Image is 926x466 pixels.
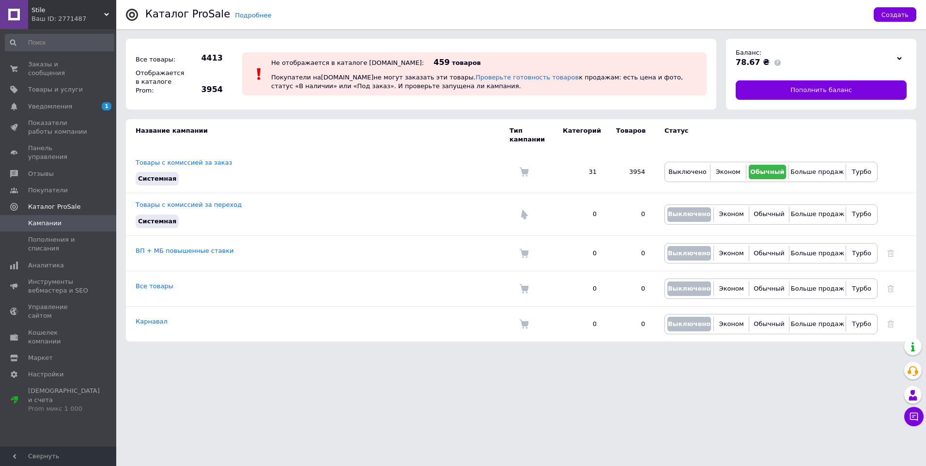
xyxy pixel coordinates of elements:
span: Обычный [754,210,784,217]
button: Больше продаж [792,207,843,222]
button: Турбо [849,246,875,261]
td: 0 [606,306,655,342]
a: Подробнее [235,12,271,19]
td: 31 [553,151,606,193]
span: Выключено [668,285,710,292]
button: Обычный [752,281,786,296]
span: Товары и услуги [28,85,83,94]
button: Больше продаж [792,281,843,296]
button: Эконом [716,207,746,222]
button: Выключено [667,317,711,331]
span: Пополнения и списания [28,235,90,253]
span: Выключено [668,249,710,257]
button: Больше продаж [791,165,843,179]
button: Турбо [849,207,875,222]
td: Тип кампании [509,119,553,151]
button: Чат с покупателем [904,407,924,426]
a: Товары с комиссией за заказ [136,159,232,166]
a: Проверьте готовность товаров [476,74,579,81]
button: Выключено [667,207,711,222]
span: Больше продаж [790,168,844,175]
span: товаров [452,59,481,66]
button: Обычный [749,165,786,179]
span: Stile [31,6,104,15]
img: Комиссия за заказ [519,284,529,294]
a: Удалить [887,249,894,257]
span: Обычный [754,285,784,292]
img: Комиссия за заказ [519,249,529,258]
div: Все товары: [133,53,186,66]
span: Выключено [668,320,710,327]
span: Выключено [668,210,710,217]
td: Категорий [553,119,606,151]
span: Турбо [852,210,871,217]
span: Больше продаж [791,249,844,257]
button: Эконом [716,281,746,296]
span: Эконом [719,320,744,327]
span: Больше продаж [791,210,844,217]
a: Карнавал [136,318,168,325]
span: Создать [881,11,909,18]
span: Показатели работы компании [28,119,90,136]
span: Баланс: [736,49,761,56]
button: Турбо [849,165,875,179]
span: Кошелек компании [28,328,90,346]
span: Турбо [852,249,871,257]
div: Не отображается в каталоге [DOMAIN_NAME]: [271,59,424,66]
button: Эконом [716,317,746,331]
button: Выключено [667,246,711,261]
span: Управление сайтом [28,303,90,320]
img: Комиссия за переход [519,210,529,219]
span: Пополнить баланс [790,86,852,94]
a: Товары с комиссией за переход [136,201,242,208]
span: Заказы и сообщения [28,60,90,78]
img: Комиссия за заказ [519,319,529,329]
td: 0 [553,306,606,342]
div: Каталог ProSale [145,9,230,19]
span: [DEMOGRAPHIC_DATA] и счета [28,387,100,413]
span: 1 [102,102,111,110]
input: Поиск [5,34,114,51]
span: Эконом [719,285,744,292]
div: Отображается в каталоге Prom: [133,66,186,98]
td: 3954 [606,151,655,193]
span: Турбо [852,285,871,292]
a: Удалить [887,320,894,327]
button: Создать [874,7,916,22]
span: Обычный [754,320,784,327]
span: Больше продаж [791,320,844,327]
td: Статус [655,119,878,151]
span: Панель управления [28,144,90,161]
span: Эконом [719,210,744,217]
span: Отзывы [28,170,54,178]
button: Больше продаж [792,317,843,331]
span: Аналитика [28,261,64,270]
button: Эконом [716,246,746,261]
span: Кампании [28,219,62,228]
td: Товаров [606,119,655,151]
span: 4413 [189,53,223,63]
span: Выключено [668,168,706,175]
span: Маркет [28,354,53,362]
button: Обычный [752,317,786,331]
span: 3954 [189,84,223,95]
button: Турбо [849,281,875,296]
button: Выключено [667,165,708,179]
td: 0 [553,193,606,235]
img: :exclamation: [252,67,266,81]
span: Покупатели [28,186,68,195]
span: Системная [138,217,176,225]
span: 459 [433,58,449,67]
span: Турбо [852,168,871,175]
button: Обычный [752,207,786,222]
td: 0 [606,235,655,271]
span: Уведомления [28,102,72,111]
span: Настройки [28,370,63,379]
td: 0 [553,235,606,271]
span: Обычный [754,249,784,257]
td: Название кампании [126,119,509,151]
button: Эконом [713,165,743,179]
span: 78.67 ₴ [736,58,770,67]
span: Больше продаж [791,285,844,292]
td: 0 [606,271,655,306]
